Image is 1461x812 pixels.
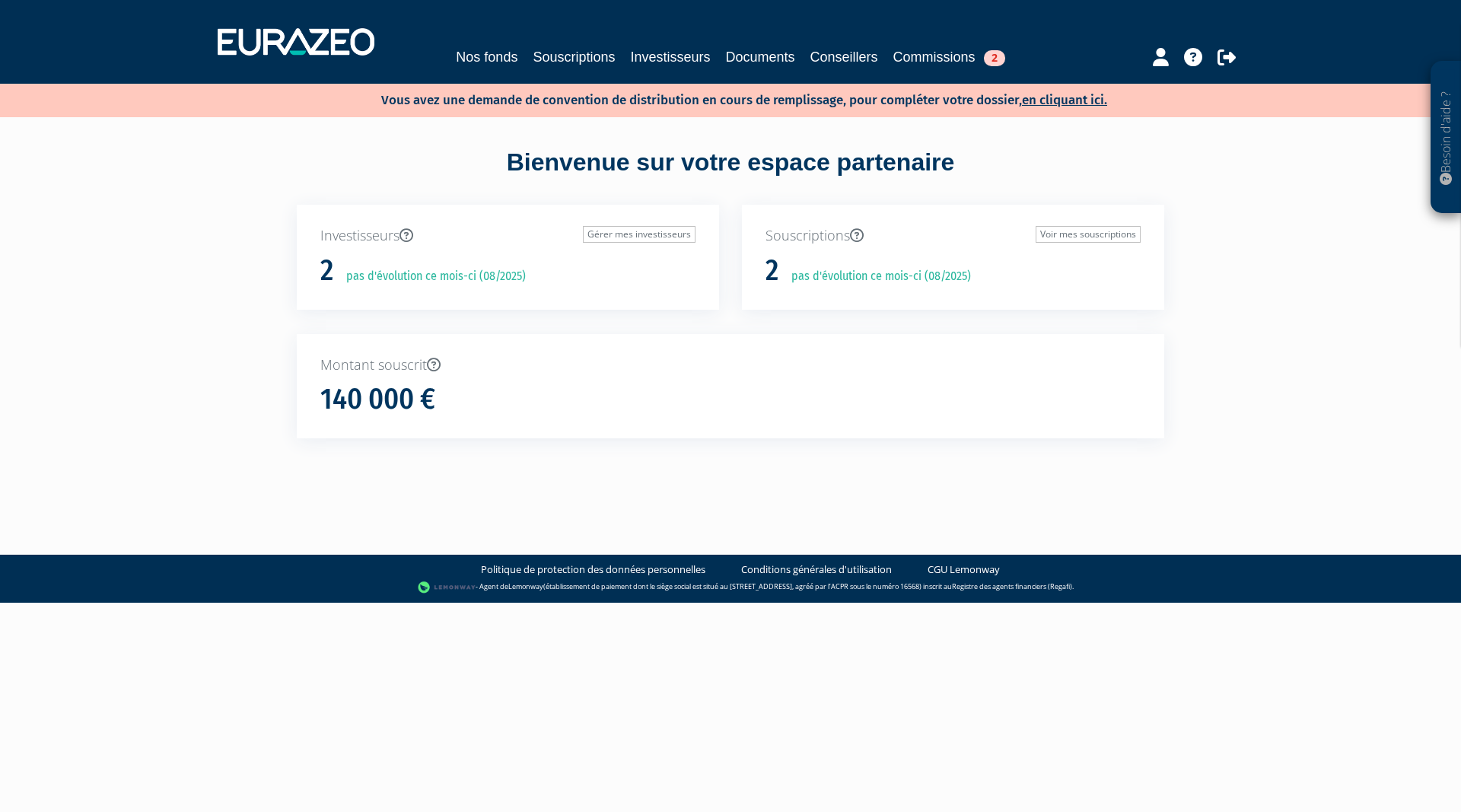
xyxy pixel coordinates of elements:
[320,226,695,246] p: Investisseurs
[1036,226,1141,243] a: Voir mes souscriptions
[418,580,476,595] img: logo-lemonway.png
[952,582,1072,592] a: Registre des agents financiers (Regafi)
[928,562,1000,577] a: CGU Lemonway
[337,88,1107,110] p: Vous avez une demande de convention de distribution en cours de remplissage, pour compléter votre...
[320,384,435,416] h1: 140 000 €
[320,255,333,287] h1: 2
[810,46,878,68] a: Conseillers
[781,268,971,285] p: pas d'évolution ce mois-ci (08/2025)
[766,226,1141,246] p: Souscriptions
[583,226,695,243] a: Gérer mes investisseurs
[336,268,526,285] p: pas d'évolution ce mois-ci (08/2025)
[481,562,705,577] a: Politique de protection des données personnelles
[766,255,778,287] h1: 2
[984,50,1005,66] span: 2
[285,145,1176,205] div: Bienvenue sur votre espace partenaire
[218,28,374,56] img: 1732889491-logotype_eurazeo_blanc_rvb.png
[533,46,615,68] a: Souscriptions
[456,46,517,68] a: Nos fonds
[1437,69,1455,206] p: Besoin d'aide ?
[508,582,543,592] a: Lemonway
[1022,92,1107,108] a: en cliquant ici.
[15,580,1446,595] div: - Agent de (établissement de paiement dont le siège social est situé au [STREET_ADDRESS], agréé p...
[320,355,1141,375] p: Montant souscrit
[741,562,892,577] a: Conditions générales d'utilisation
[893,46,1005,68] a: Commissions2
[630,46,710,68] a: Investisseurs
[726,46,795,68] a: Documents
